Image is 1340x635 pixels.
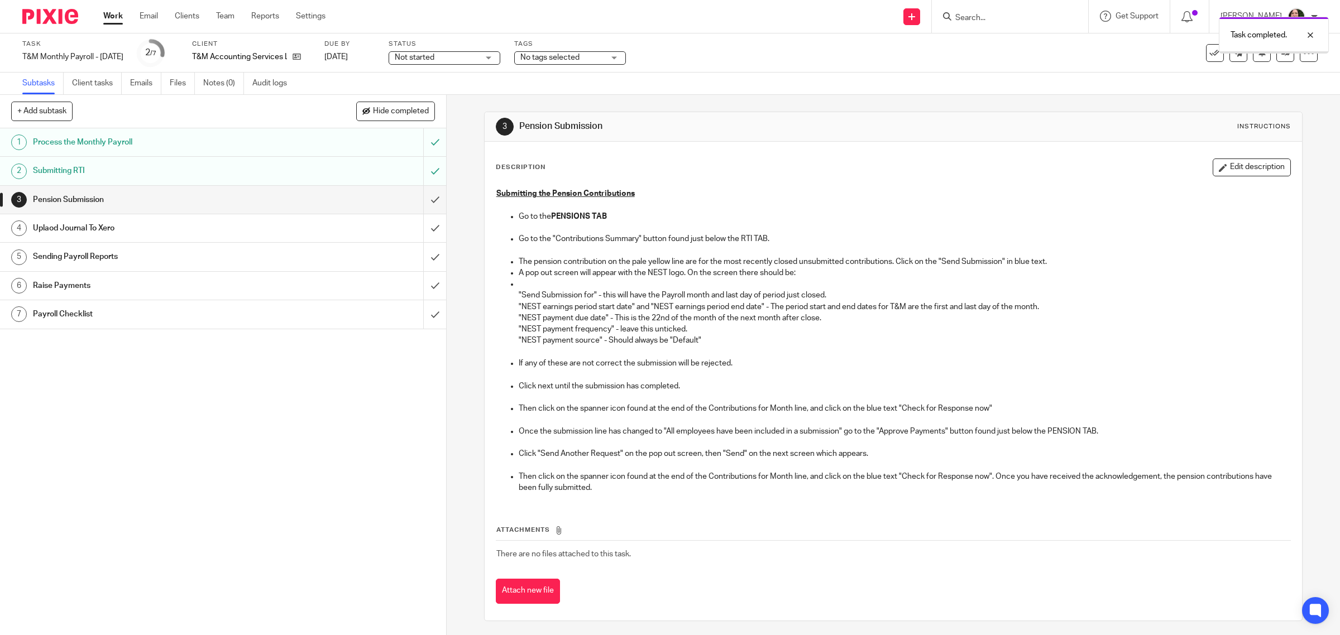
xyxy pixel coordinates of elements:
[11,192,27,208] div: 3
[520,54,580,61] span: No tags selected
[496,190,635,198] u: Submitting the Pension Contributions
[519,256,1291,267] p: The pension contribution on the pale yellow line are for the most recently closed unsubmitted con...
[296,11,326,22] a: Settings
[514,40,626,49] label: Tags
[11,278,27,294] div: 6
[216,11,234,22] a: Team
[496,118,514,136] div: 3
[103,11,123,22] a: Work
[519,426,1291,437] p: Once the submission line has changed to "All employees have been included in a submission" go to ...
[145,46,156,59] div: 2
[11,163,27,179] div: 2
[519,312,1291,324] p: "NEST payment due date" - This is the 22nd of the month of the next month after close.
[496,527,550,533] span: Attachments
[251,11,279,22] a: Reports
[33,134,286,151] h1: Process the Monthly Payroll
[519,121,917,132] h1: Pension Submission
[11,134,27,150] div: 1
[130,73,161,94] a: Emails
[1288,8,1305,26] img: me.jpg
[192,51,287,62] p: T&M Accounting Services Ltd
[192,40,310,49] label: Client
[496,550,631,558] span: There are no files attached to this task.
[11,102,73,121] button: + Add subtask
[496,579,560,604] button: Attach new file
[519,290,1291,301] p: "Send Submission for" - this will have the Payroll month and last day of period just closed.
[519,211,1291,222] p: Go to the
[496,163,545,172] p: Description
[519,324,1291,335] p: "NEST payment frequency" - leave this unticked.
[11,249,27,265] div: 5
[33,306,286,323] h1: Payroll Checklist
[519,267,1291,278] p: A pop out screen will appear with the NEST logo. On the screen there should be:
[551,213,607,220] strong: PENSIONS TAB
[150,50,156,56] small: /7
[33,220,286,237] h1: Uplaod Journal To Xero
[324,53,348,61] span: [DATE]
[33,277,286,294] h1: Raise Payments
[22,51,123,62] div: T&amp;M Monthly Payroll - August 2025
[1213,158,1291,176] button: Edit description
[22,40,123,49] label: Task
[324,40,375,49] label: Due by
[252,73,295,94] a: Audit logs
[519,335,1291,346] p: "NEST payment source" - Should always be "Default"
[203,73,244,94] a: Notes (0)
[140,11,158,22] a: Email
[170,73,195,94] a: Files
[22,9,78,24] img: Pixie
[1231,30,1287,41] p: Task completed.
[519,381,1291,392] p: Click next until the submission has completed.
[389,40,500,49] label: Status
[22,73,64,94] a: Subtasks
[519,448,1291,459] p: Click "Send Another Request" on the pop out screen, then "Send" on the next screen which appears.
[395,54,434,61] span: Not started
[519,471,1291,494] p: Then click on the spanner icon found at the end of the Contributions for Month line, and click on...
[1237,122,1291,131] div: Instructions
[356,102,435,121] button: Hide completed
[72,73,122,94] a: Client tasks
[373,107,429,116] span: Hide completed
[519,301,1291,312] p: "NEST earnings period start date" and "NEST earnings period end date" - The period start and end ...
[33,162,286,179] h1: Submitting RTI
[33,191,286,208] h1: Pension Submission
[175,11,199,22] a: Clients
[22,51,123,62] div: T&M Monthly Payroll - [DATE]
[519,403,1291,414] p: Then click on the spanner icon found at the end of the Contributions for Month line, and click on...
[519,233,1291,244] p: Go to the "Contributions Summary" button found just below the RTI TAB.
[11,220,27,236] div: 4
[11,306,27,322] div: 7
[33,248,286,265] h1: Sending Payroll Reports
[519,358,1291,369] p: If any of these are not correct the submission will be rejected.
